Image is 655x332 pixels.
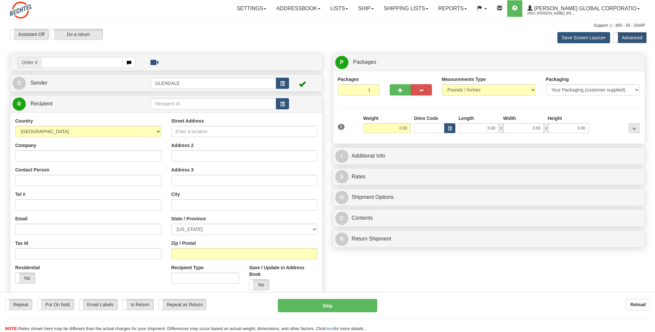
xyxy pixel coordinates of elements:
label: State / Province [171,215,206,222]
label: Measurements Type [442,76,486,83]
a: Settings [232,0,271,17]
button: Ship [278,299,377,312]
label: Packaging [546,76,569,83]
div: ... [629,123,640,133]
label: Height [548,115,562,122]
label: Advanced [614,32,646,43]
span: [PERSON_NAME] Global Corporatio [533,6,637,11]
label: Repeat [5,299,32,310]
label: Do a return [50,29,103,40]
a: Lists [325,0,353,17]
span: Order # [17,57,41,68]
label: Save / Update in Address Book [249,264,317,277]
label: Address 3 [171,166,194,173]
label: Dims Code [414,115,438,122]
span: x [499,123,504,133]
button: Reload [626,299,650,310]
a: [PERSON_NAME] Global Corporatio 2553 / [PERSON_NAME], [PERSON_NAME] [522,0,645,17]
span: Sender [30,80,48,86]
span: P [335,56,348,69]
a: Shipping lists [379,0,433,17]
span: S [13,77,26,90]
label: Street Address [171,118,204,124]
label: Put On hold [37,299,74,310]
label: Residential [15,264,40,271]
a: P Packages [335,55,643,69]
b: Reload [630,302,646,307]
button: Save Screen Layout [557,32,610,43]
a: $Rates [335,170,643,184]
span: C [335,212,348,225]
a: RReturn Shipment [335,232,643,246]
a: here [325,326,334,331]
span: R [335,233,348,246]
label: No [16,273,35,283]
a: S Sender [13,76,151,90]
label: Contact Person [15,166,49,173]
label: Zip / Postal [171,240,196,246]
a: Reports [433,0,472,17]
span: x [544,123,548,133]
input: Sender Id [151,78,276,89]
label: Is Return [123,299,153,310]
span: Recipient [30,101,52,106]
label: No [249,279,269,290]
a: R Recipient [13,97,136,111]
label: Email [15,215,27,222]
div: Support: 1 - 855 - 55 - 2SHIP [10,23,645,28]
a: Ship [353,0,378,17]
label: Tel # [15,191,25,198]
span: 1 [338,124,345,130]
label: City [171,191,180,198]
img: logo2553.jpg [10,2,32,18]
span: $ [335,170,348,183]
input: Recipient Id [151,98,276,109]
label: Packages [338,76,359,83]
a: OShipment Options [335,191,643,204]
span: I [335,150,348,163]
iframe: chat widget [640,132,654,200]
a: IAdditional Info [335,149,643,163]
span: NOTE: [5,326,18,331]
label: Email Labels [79,299,118,310]
label: Tax Id [15,240,28,246]
label: Width [503,115,516,122]
label: Country [15,118,33,124]
span: 2553 / [PERSON_NAME], [PERSON_NAME] [527,10,577,17]
label: Recipient Type [171,264,204,271]
label: Length [459,115,474,122]
label: Weight [363,115,378,122]
label: Address 2 [171,142,194,149]
span: O [335,191,348,204]
a: CContents [335,211,643,225]
label: Company [15,142,36,149]
a: Addressbook [271,0,325,17]
input: Enter a location [171,126,317,137]
span: Packages [353,59,376,65]
label: Repeat as Return [159,299,206,310]
label: Assistant Off [10,29,49,40]
span: R [13,97,26,111]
